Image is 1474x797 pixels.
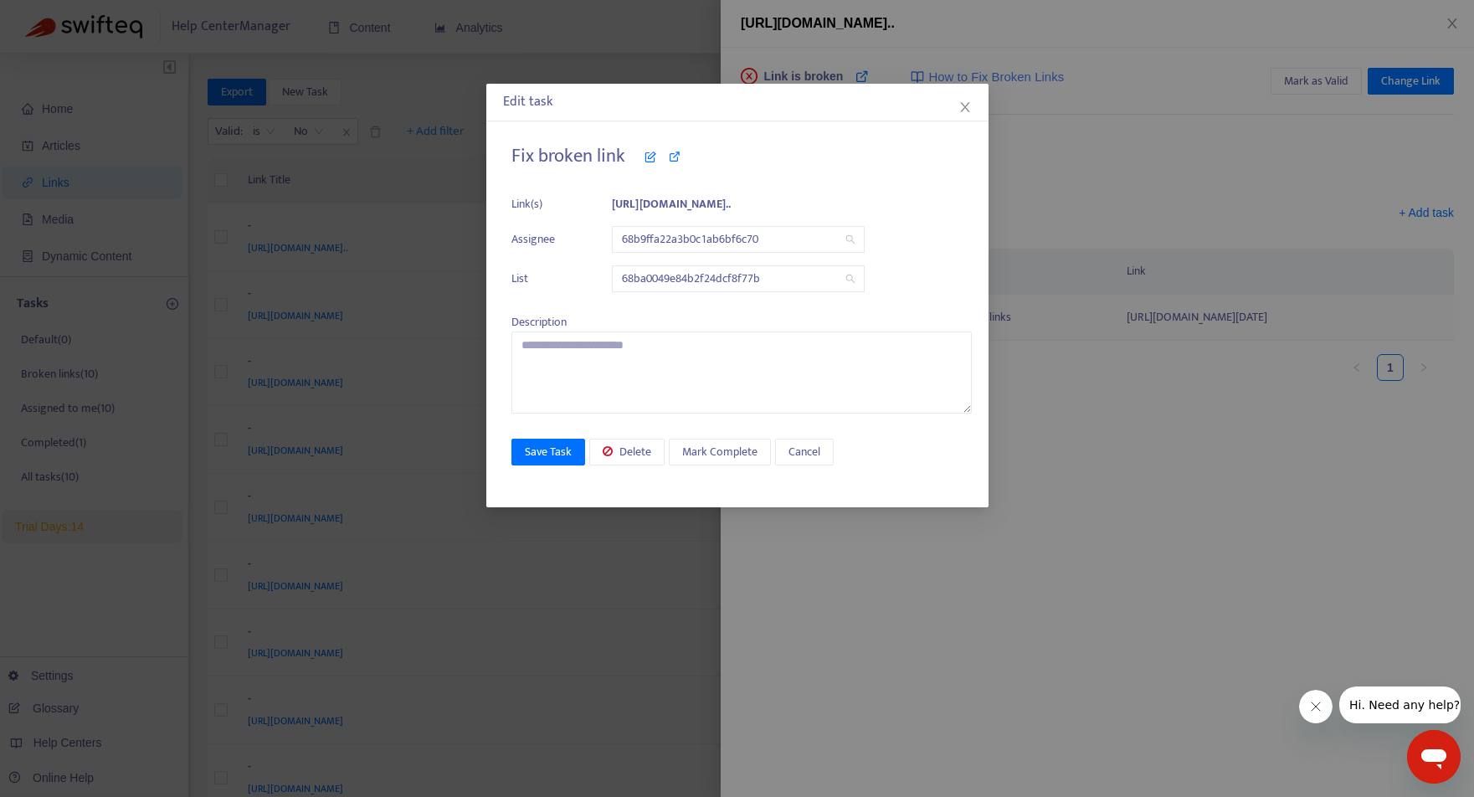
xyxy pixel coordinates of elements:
span: Cancel [788,443,819,461]
span: search [845,234,855,244]
span: 68b9ffa22a3b0c1ab6bf6c70 [622,227,855,252]
span: 68ba0049e84b2f24dcf8f77b [622,266,855,291]
span: Delete [619,443,650,461]
button: Delete [589,439,665,465]
iframe: Button to launch messaging window [1407,730,1461,784]
span: Link(s) [511,195,570,213]
span: close [958,100,972,114]
span: Save Task [525,443,572,461]
b: [URL][DOMAIN_NAME].. [612,194,731,213]
span: List [511,270,570,288]
iframe: Message from company [1339,686,1461,723]
button: Cancel [774,439,833,465]
span: Assignee [511,230,570,249]
button: Close [956,98,974,116]
div: Edit task [503,92,972,112]
h4: Fix broken link [511,145,972,167]
button: Mark Complete [668,439,770,465]
iframe: Close message [1299,690,1333,723]
span: search [845,274,855,284]
button: Save Task [511,439,585,465]
span: Mark Complete [681,443,757,461]
span: Description [511,312,567,332]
